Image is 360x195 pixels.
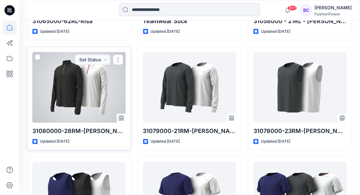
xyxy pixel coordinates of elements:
[40,138,69,145] p: Updated [DATE]
[32,17,126,26] p: 31065000-62RL-Risa
[261,138,290,145] p: Updated [DATE]
[315,12,352,16] div: FashionPower
[151,138,180,145] p: Updated [DATE]
[287,5,297,11] span: 99+
[40,28,69,35] p: Updated [DATE]
[253,17,347,26] p: 31058000 - 21RL - [PERSON_NAME]
[32,52,126,123] a: 31080000-28RM-Ralf
[301,4,312,16] div: BC
[143,52,236,123] a: 31079000-21RM-Ryan
[261,28,290,35] p: Updated [DATE]
[32,127,126,136] p: 31080000-28RM-[PERSON_NAME]
[253,52,347,123] a: 31078000-23RM-Ryder
[151,28,180,35] p: Updated [DATE]
[143,17,236,26] p: Teamwear Sock
[253,127,347,136] p: 31078000-23RM-[PERSON_NAME]
[143,127,236,136] p: 31079000-21RM-[PERSON_NAME]
[315,4,352,12] div: [PERSON_NAME]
